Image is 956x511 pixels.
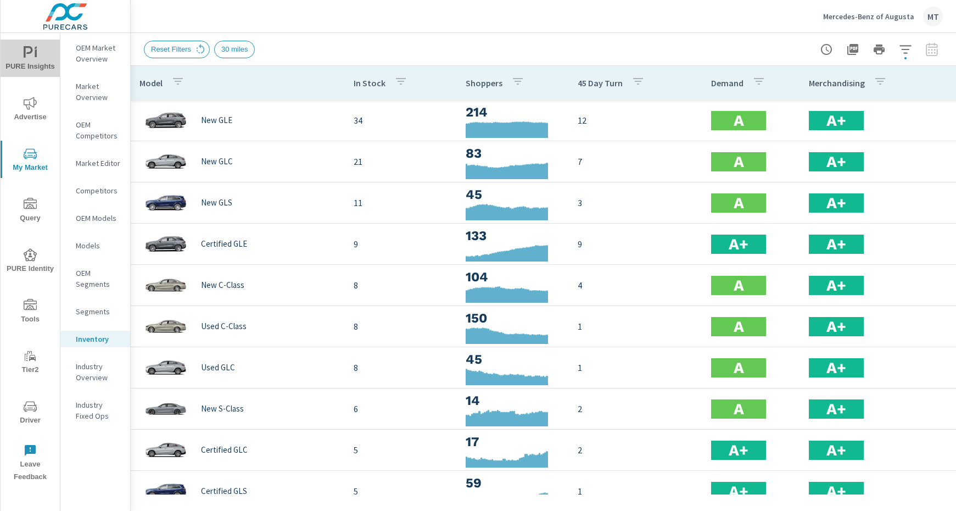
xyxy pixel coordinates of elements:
h3: 45 [466,185,560,204]
div: OEM Segments [60,265,130,292]
span: Driver [4,400,57,427]
img: glamour [144,186,188,219]
p: 9 [354,237,448,251]
img: glamour [144,227,188,260]
p: 5 [354,485,448,498]
h2: A [734,276,744,295]
p: 9 [578,237,694,251]
h2: A+ [826,317,846,336]
div: MT [923,7,943,26]
h2: A+ [826,276,846,295]
div: OEM Models [60,210,130,226]
p: Inventory [76,334,121,345]
p: 1 [578,485,694,498]
p: Industry Fixed Ops [76,399,121,421]
p: Shoppers [466,77,502,88]
h3: 17 [466,432,560,451]
p: Competitors [76,185,121,196]
button: Print Report [868,38,890,60]
h2: A+ [729,235,748,254]
span: Leave Feedback [4,444,57,484]
h3: 104 [466,268,560,286]
p: 34 [354,114,448,127]
p: Used C-Class [201,321,247,331]
h3: 133 [466,226,560,245]
p: 45 Day Turn [578,77,623,88]
h3: 83 [466,144,560,163]
div: Segments [60,303,130,320]
p: 1 [578,320,694,333]
p: OEM Competitors [76,119,121,141]
p: OEM Models [76,213,121,224]
img: glamour [144,269,188,302]
h3: 214 [466,103,560,121]
span: 30 miles [215,45,254,53]
h3: 59 [466,474,560,492]
h3: 14 [466,391,560,410]
div: Industry Overview [60,358,130,386]
span: My Market [4,147,57,174]
p: 3 [578,196,694,209]
span: PURE Insights [4,46,57,73]
p: 8 [354,361,448,374]
div: Competitors [60,182,130,199]
p: 12 [578,114,694,127]
h2: A [734,358,744,377]
p: 1 [578,361,694,374]
h2: A [734,399,744,419]
img: glamour [144,475,188,508]
img: glamour [144,145,188,178]
h2: A [734,152,744,171]
p: Certified GLS [201,486,247,496]
p: New GLS [201,198,232,208]
h2: A+ [826,441,846,460]
p: OEM Market Overview [76,42,121,64]
h2: A+ [729,482,748,501]
p: New C-Class [201,280,244,290]
span: Reset Filters [144,45,198,53]
p: 2 [578,443,694,457]
p: Certified GLC [201,445,248,455]
p: In Stock [354,77,385,88]
p: New S-Class [201,404,244,414]
div: OEM Market Overview [60,40,130,67]
div: Models [60,237,130,254]
h2: A+ [826,111,846,130]
span: Query [4,198,57,225]
img: glamour [144,434,188,466]
h2: A [734,193,744,213]
span: Tier2 [4,349,57,376]
p: 2 [578,402,694,415]
h2: A+ [826,358,846,377]
p: New GLC [201,157,233,166]
img: glamour [144,104,188,137]
h2: A [734,317,744,336]
p: 7 [578,155,694,168]
p: Segments [76,306,121,317]
p: Market Overview [76,81,121,103]
p: 4 [578,279,694,292]
p: 8 [354,279,448,292]
p: Industry Overview [76,361,121,383]
p: OEM Segments [76,268,121,290]
p: New GLE [201,115,232,125]
span: PURE Identity [4,248,57,275]
h2: A+ [826,235,846,254]
p: 8 [354,320,448,333]
p: Models [76,240,121,251]
p: Used GLC [201,363,235,373]
h3: 150 [466,309,560,327]
img: glamour [144,392,188,425]
p: Demand [711,77,743,88]
button: "Export Report to PDF" [842,38,864,60]
p: Model [139,77,163,88]
h2: A+ [826,399,846,419]
div: Market Overview [60,78,130,105]
div: OEM Competitors [60,116,130,144]
h2: A [734,111,744,130]
div: Industry Fixed Ops [60,397,130,424]
p: 6 [354,402,448,415]
span: Tools [4,299,57,326]
p: 21 [354,155,448,168]
p: Certified GLE [201,239,247,249]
